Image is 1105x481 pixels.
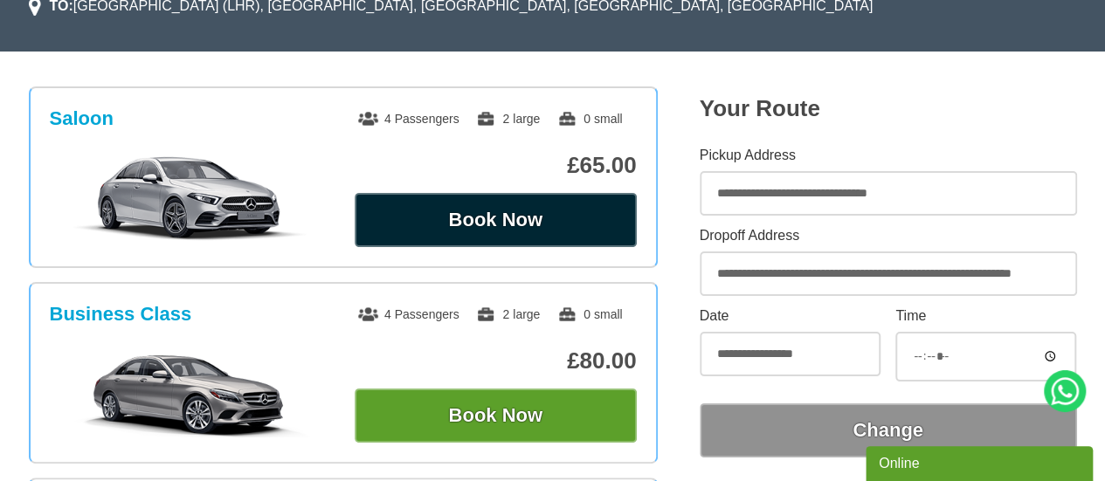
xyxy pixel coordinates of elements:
label: Date [700,309,881,323]
iframe: chat widget [866,443,1096,481]
span: 2 large [476,307,540,321]
p: £65.00 [355,152,637,179]
span: 4 Passengers [358,112,459,126]
label: Time [895,309,1076,323]
h3: Business Class [50,303,192,326]
img: Business Class [59,350,321,437]
button: Change [700,403,1077,457]
span: 4 Passengers [358,307,459,321]
span: 0 small [557,307,622,321]
label: Pickup Address [700,148,1077,162]
img: Saloon [59,155,321,242]
label: Dropoff Address [700,229,1077,243]
span: 0 small [557,112,622,126]
button: Book Now [355,388,637,443]
h2: Your Route [700,95,1077,122]
span: 2 large [476,112,540,126]
h3: Saloon [50,107,114,130]
p: £80.00 [355,347,637,374]
button: Book Now [355,193,637,247]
